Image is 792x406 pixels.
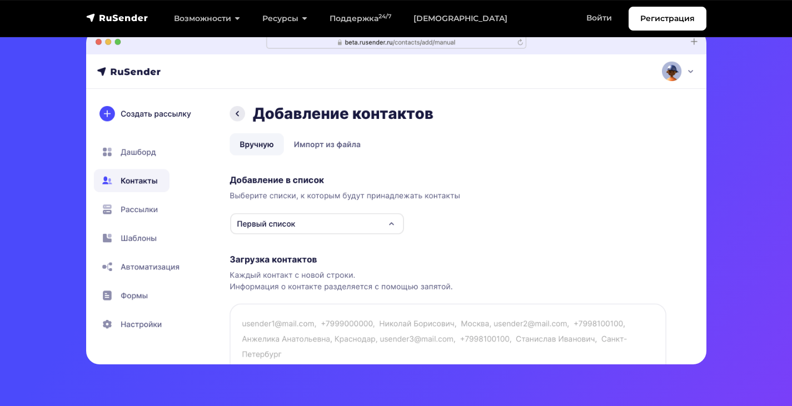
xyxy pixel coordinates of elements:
img: RuSender [86,12,148,23]
a: Войти [575,7,623,29]
a: Ресурсы [251,7,318,30]
a: Регистрация [629,7,706,31]
img: hero-01-min.png [86,29,706,364]
a: Возможности [163,7,251,30]
a: [DEMOGRAPHIC_DATA] [402,7,519,30]
sup: 24/7 [378,13,391,20]
a: Поддержка24/7 [318,7,402,30]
